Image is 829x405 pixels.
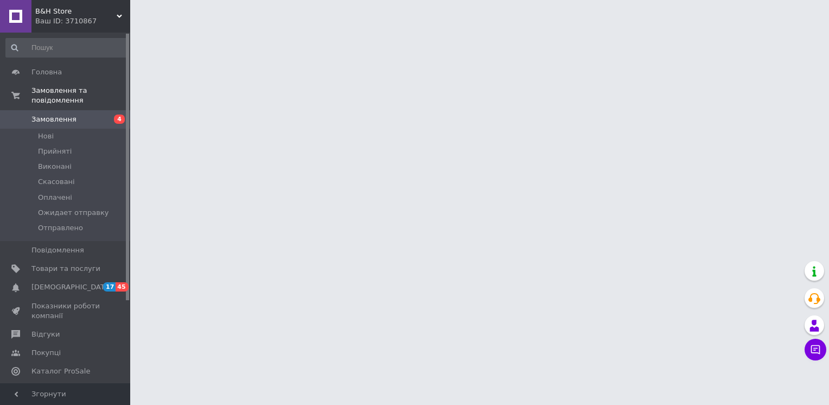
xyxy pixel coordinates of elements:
[38,131,54,141] span: Нові
[38,208,109,218] span: Ожидает отправку
[38,147,72,156] span: Прийняті
[31,86,130,105] span: Замовлення та повідомлення
[5,38,128,58] input: Пошук
[31,264,100,274] span: Товари та послуги
[31,115,76,124] span: Замовлення
[31,330,60,339] span: Відгуки
[38,223,83,233] span: Отправлено
[35,7,117,16] span: B&H Store
[31,348,61,358] span: Покупці
[38,162,72,172] span: Виконані
[38,193,72,202] span: Оплачені
[805,339,826,360] button: Чат з покупцем
[103,282,116,292] span: 17
[35,16,130,26] div: Ваш ID: 3710867
[31,245,84,255] span: Повідомлення
[114,115,125,124] span: 4
[31,67,62,77] span: Головна
[31,301,100,321] span: Показники роботи компанії
[38,177,75,187] span: Скасовані
[31,366,90,376] span: Каталог ProSale
[31,282,112,292] span: [DEMOGRAPHIC_DATA]
[116,282,128,292] span: 45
